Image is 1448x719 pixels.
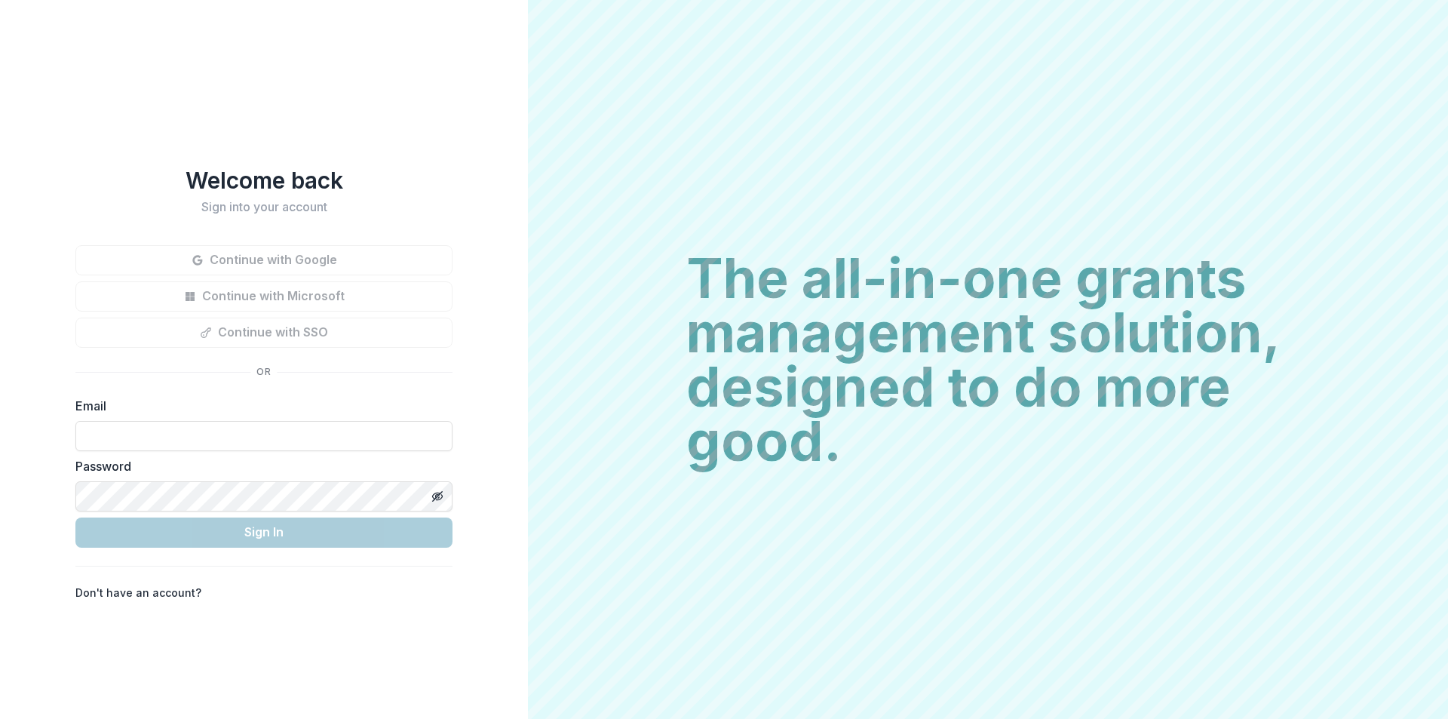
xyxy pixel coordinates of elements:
button: Continue with Microsoft [75,281,452,312]
label: Email [75,397,443,415]
h2: Sign into your account [75,200,452,214]
button: Continue with SSO [75,318,452,348]
button: Sign In [75,518,452,548]
p: Don't have an account? [75,585,201,601]
button: Continue with Google [75,245,452,275]
label: Password [75,457,443,475]
h1: Welcome back [75,167,452,194]
button: Toggle password visibility [425,484,449,509]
